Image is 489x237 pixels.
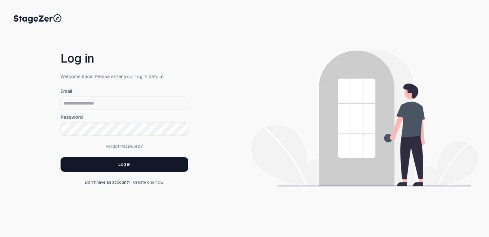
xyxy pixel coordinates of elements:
span: Welcome back! Please enter your log in details. [61,73,188,80]
div: Log in [118,162,130,167]
img: thought process [251,51,478,186]
span: Don't have an account? [85,180,130,185]
a: Create one now [133,180,164,185]
button: Log in [61,157,188,172]
a: Forgot Password? [106,144,143,149]
span: Email [61,88,72,95]
span: Password [61,114,83,120]
h1: Log in [61,52,188,65]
